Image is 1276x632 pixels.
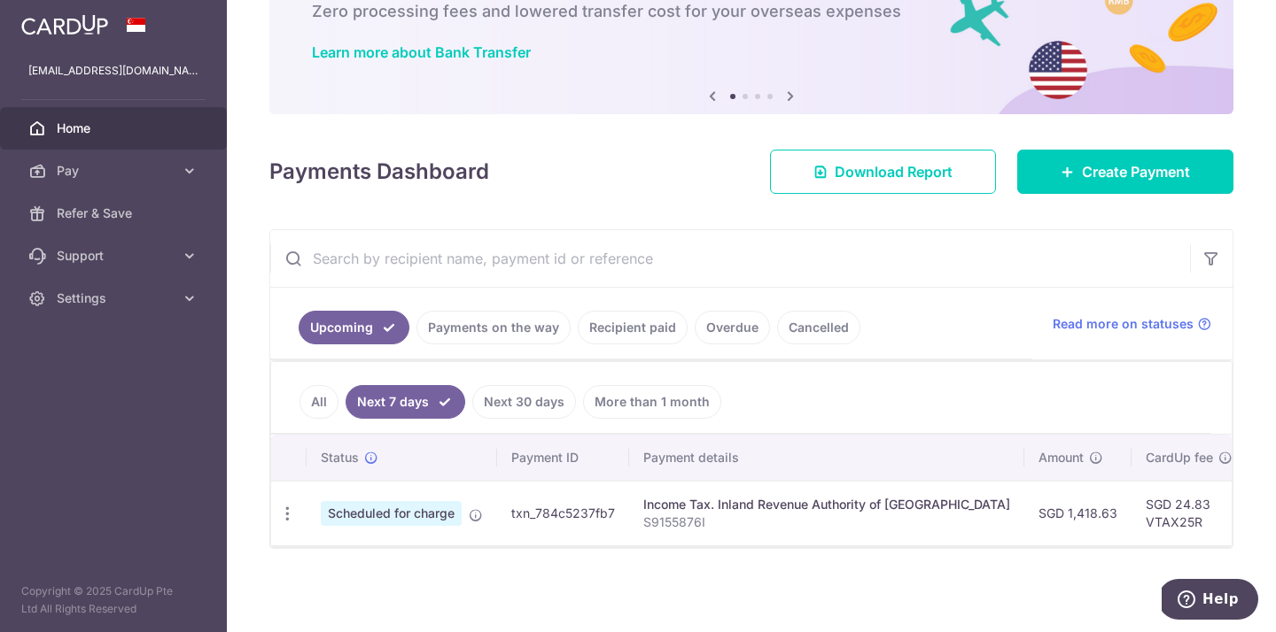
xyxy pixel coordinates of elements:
h6: Zero processing fees and lowered transfer cost for your overseas expenses [312,1,1191,22]
span: CardUp fee [1146,449,1213,466]
td: SGD 1,418.63 [1024,481,1132,545]
img: CardUp [21,14,108,35]
span: Settings [57,289,174,307]
span: Create Payment [1082,161,1190,182]
h4: Payments Dashboard [269,156,489,188]
a: Next 7 days [346,385,465,419]
input: Search by recipient name, payment id or reference [270,230,1190,287]
span: Refer & Save [57,204,174,222]
a: Read more on statuses [1053,315,1211,333]
span: Pay [57,162,174,180]
th: Payment details [629,435,1024,481]
span: Amount [1039,449,1084,466]
a: Download Report [770,150,996,194]
span: Scheduled for charge [321,501,462,526]
td: SGD 24.83 VTAX25R [1132,481,1247,545]
span: Home [57,119,174,137]
span: Status [321,449,359,466]
a: Learn more about Bank Transfer [312,43,531,61]
span: Read more on statuses [1053,315,1194,333]
a: Payments on the way [416,311,571,344]
a: Upcoming [299,311,409,344]
a: Cancelled [777,311,860,344]
a: Recipient paid [578,311,688,344]
span: Download Report [835,161,953,182]
div: Income Tax. Inland Revenue Authority of [GEOGRAPHIC_DATA] [643,496,1010,513]
a: Overdue [695,311,770,344]
th: Payment ID [497,435,629,481]
iframe: Opens a widget where you can find more information [1162,579,1258,623]
p: [EMAIL_ADDRESS][DOMAIN_NAME] [28,62,198,80]
td: txn_784c5237fb7 [497,481,629,545]
a: Next 30 days [472,385,576,419]
span: Support [57,247,174,265]
a: All [300,385,338,419]
a: Create Payment [1017,150,1233,194]
a: More than 1 month [583,385,721,419]
p: S9155876I [643,513,1010,531]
